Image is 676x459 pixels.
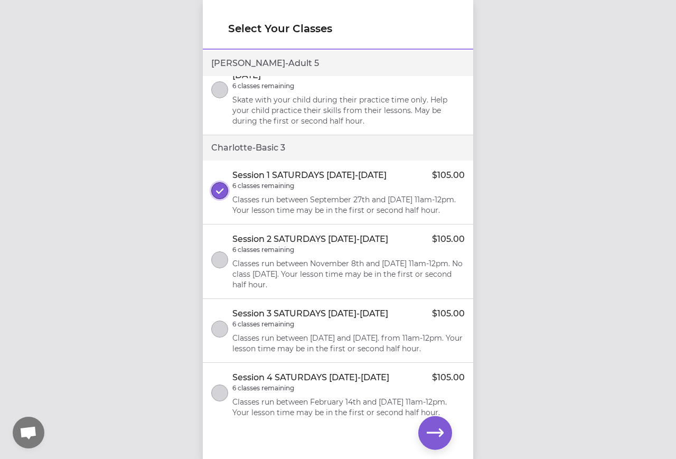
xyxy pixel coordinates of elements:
[232,169,387,182] p: Session 1 SATURDAYS [DATE]-[DATE]
[432,307,465,320] p: $105.00
[211,385,228,401] button: select class
[232,233,388,246] p: Session 2 SATURDAYS [DATE]-[DATE]
[211,321,228,338] button: select class
[232,182,294,190] p: 6 classes remaining
[232,384,294,392] p: 6 classes remaining
[211,251,228,268] button: select class
[203,51,473,76] div: [PERSON_NAME] - Adult 5
[211,182,228,199] button: select class
[232,371,389,384] p: Session 4 SATURDAYS [DATE]-[DATE]
[432,233,465,246] p: $105.00
[432,169,465,182] p: $105.00
[13,417,44,448] div: Open chat
[232,95,465,126] p: Skate with your child during their practice time only. Help your child practice their skills from...
[232,194,465,216] p: Classes run between September 27th and [DATE] 11am-12pm. Your lesson time may be in the first or ...
[232,246,294,254] p: 6 classes remaining
[232,258,465,290] p: Classes run between November 8th and [DATE] 11am-12pm. No class [DATE]. Your lesson time may be i...
[232,397,465,418] p: Classes run between February 14th and [DATE] 11am-12pm. Your lesson time may be in the first or s...
[211,81,228,98] button: select class
[232,320,294,329] p: 6 classes remaining
[232,307,388,320] p: Session 3 SATURDAYS [DATE]-[DATE]
[432,371,465,384] p: $105.00
[228,21,448,36] h1: Select Your Classes
[232,82,294,90] p: 6 classes remaining
[203,135,473,161] div: Charlotte - Basic 3
[232,333,465,354] p: Classes run between [DATE] and [DATE]. from 11am-12pm. Your lesson time may be in the first or se...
